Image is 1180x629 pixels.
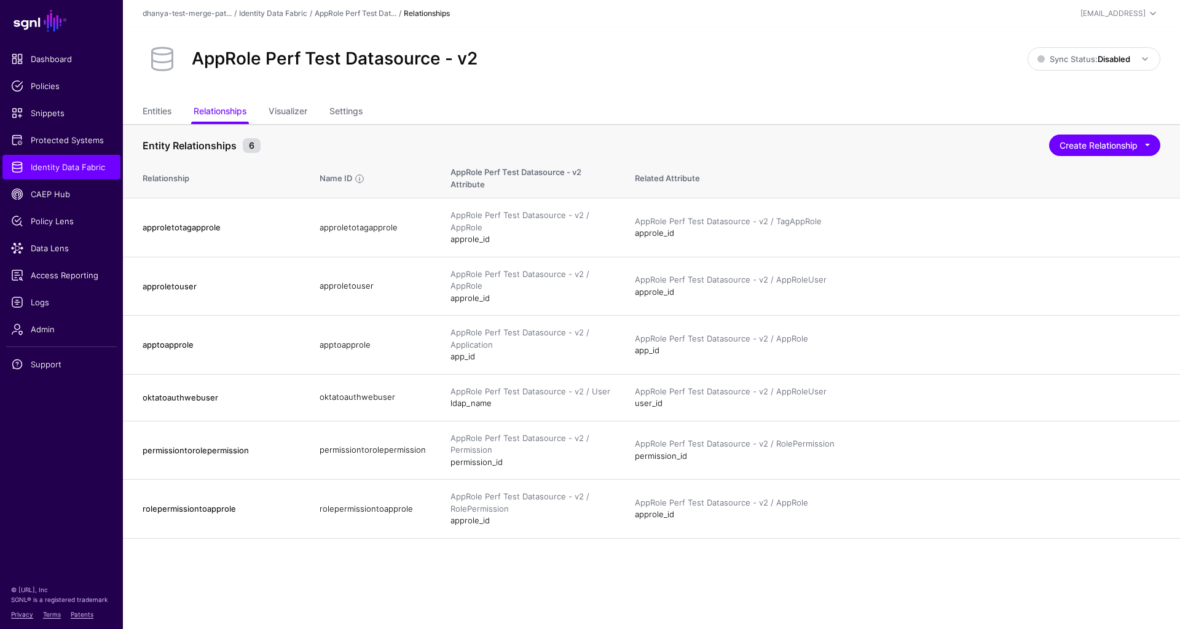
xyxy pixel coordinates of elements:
[11,296,112,308] span: Logs
[11,611,33,618] a: Privacy
[2,263,120,287] a: Access Reporting
[404,9,450,18] strong: Relationships
[2,101,120,125] a: Snippets
[11,215,112,227] span: Policy Lens
[438,257,623,316] td: approle_id
[307,480,438,539] td: rolepermissiontoapprole
[635,386,1160,398] div: AppRole Perf Test Datasource - v2 / AppRoleUser
[143,281,295,292] h4: approletouser
[239,9,307,18] a: Identity Data Fabric
[11,269,112,281] span: Access Reporting
[438,154,623,198] th: AppRole Perf Test Datasource - v2 Attribute
[635,274,1160,298] div: approle_id
[192,49,478,69] h2: AppRole Perf Test Datasource - v2
[450,327,610,351] div: AppRole Perf Test Datasource - v2 / Application
[635,438,1160,462] div: permission_id
[11,161,112,173] span: Identity Data Fabric
[307,257,438,316] td: approletouser
[307,374,438,421] td: oktatoauthwebuser
[11,242,112,254] span: Data Lens
[438,421,623,480] td: permission_id
[1098,54,1130,64] strong: Disabled
[140,138,240,153] span: Entity Relationships
[438,198,623,257] td: approle_id
[635,386,1160,410] div: user_id
[2,74,120,98] a: Policies
[438,480,623,539] td: approle_id
[635,216,1160,228] div: AppRole Perf Test Datasource - v2 / TagAppRole
[143,503,295,514] h4: rolepermissiontoapprole
[1080,8,1146,19] div: [EMAIL_ADDRESS]
[143,222,295,233] h4: approletotagapprole
[243,138,261,153] small: 6
[11,595,112,604] p: SGNL® is a registered trademark
[307,8,315,19] div: /
[143,445,295,456] h4: permissiontorolepermission
[2,182,120,206] a: CAEP Hub
[318,173,353,185] div: Name ID
[635,438,1160,450] div: AppRole Perf Test Datasource - v2 / RolePermission
[1049,135,1160,156] button: Create Relationship
[269,101,307,124] a: Visualizer
[143,101,171,124] a: Entities
[635,497,1160,509] div: AppRole Perf Test Datasource - v2 / AppRole
[307,421,438,480] td: permissiontorolepermission
[635,216,1160,240] div: approle_id
[7,7,116,34] a: SGNL
[2,317,120,342] a: Admin
[11,134,112,146] span: Protected Systems
[450,209,610,233] div: AppRole Perf Test Datasource - v2 / AppRole
[71,611,93,618] a: Patents
[329,101,363,124] a: Settings
[307,316,438,375] td: apptoapprole
[123,154,307,198] th: Relationship
[143,392,295,403] h4: oktatoauthwebuser
[11,53,112,65] span: Dashboard
[11,323,112,335] span: Admin
[143,9,232,18] a: dhanya-test-merge-pat...
[232,8,239,19] div: /
[2,128,120,152] a: Protected Systems
[623,154,1180,198] th: Related Attribute
[315,9,396,18] a: AppRole Perf Test Dat...
[2,290,120,314] a: Logs
[11,80,112,92] span: Policies
[307,198,438,257] td: approletotagapprole
[2,209,120,233] a: Policy Lens
[450,432,610,456] div: AppRole Perf Test Datasource - v2 / Permission
[438,374,623,421] td: ldap_name
[11,358,112,370] span: Support
[2,47,120,71] a: Dashboard
[11,188,112,200] span: CAEP Hub
[450,386,610,398] div: AppRole Perf Test Datasource - v2 / User
[11,107,112,119] span: Snippets
[450,268,610,292] div: AppRole Perf Test Datasource - v2 / AppRole
[635,333,1160,357] div: app_id
[194,101,246,124] a: Relationships
[635,274,1160,286] div: AppRole Perf Test Datasource - v2 / AppRoleUser
[11,585,112,595] p: © [URL], Inc
[2,236,120,260] a: Data Lens
[635,497,1160,521] div: approle_id
[396,8,404,19] div: /
[2,155,120,179] a: Identity Data Fabric
[635,333,1160,345] div: AppRole Perf Test Datasource - v2 / AppRole
[1037,54,1130,64] span: Sync Status:
[143,339,295,350] h4: apptoapprole
[438,316,623,375] td: app_id
[450,491,610,515] div: AppRole Perf Test Datasource - v2 / RolePermission
[43,611,61,618] a: Terms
